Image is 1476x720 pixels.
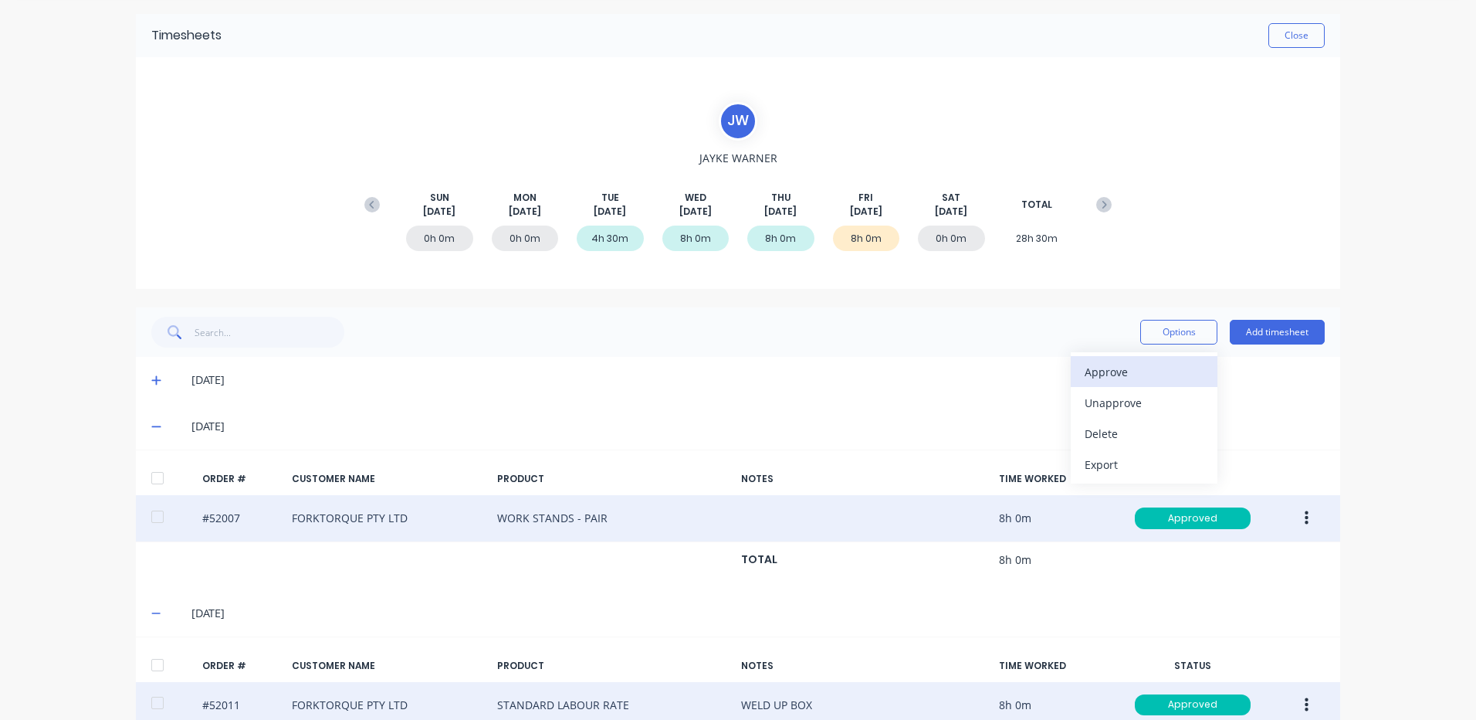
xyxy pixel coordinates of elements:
[1135,695,1251,716] div: Approved
[1085,361,1203,383] div: Approve
[1268,23,1325,48] button: Close
[679,205,712,219] span: [DATE]
[764,205,797,219] span: [DATE]
[594,205,626,219] span: [DATE]
[191,372,1325,389] div: [DATE]
[1127,659,1258,673] div: STATUS
[191,418,1325,435] div: [DATE]
[1071,387,1217,418] button: Unapprove
[999,659,1115,673] div: TIME WORKED
[741,659,987,673] div: NOTES
[747,226,814,251] div: 8h 0m
[685,191,706,205] span: WED
[1085,453,1203,476] div: Export
[513,191,537,205] span: MON
[999,472,1115,486] div: TIME WORKED
[601,191,619,205] span: TUE
[1071,418,1217,449] button: Delete
[577,226,644,251] div: 4h 30m
[1071,449,1217,480] button: Export
[1134,694,1251,717] button: Approved
[1134,507,1251,530] button: Approved
[509,205,541,219] span: [DATE]
[151,26,222,45] div: Timesheets
[942,191,960,205] span: SAT
[1140,320,1217,345] button: Options
[191,605,1325,622] div: [DATE]
[1071,356,1217,387] button: Approve
[741,472,987,486] div: NOTES
[423,205,455,219] span: [DATE]
[833,226,900,251] div: 8h 0m
[430,191,449,205] span: SUN
[699,150,777,166] span: JAYKE WARNER
[202,659,279,673] div: ORDER #
[497,472,729,486] div: PRODUCT
[1135,508,1251,529] div: Approved
[935,205,967,219] span: [DATE]
[1230,320,1325,345] button: Add timesheet
[1085,423,1203,445] div: Delete
[497,659,729,673] div: PRODUCT
[292,472,485,486] div: CUSTOMER NAME
[850,205,882,219] span: [DATE]
[1004,226,1071,251] div: 28h 30m
[1085,392,1203,414] div: Unapprove
[292,659,485,673] div: CUSTOMER NAME
[662,226,730,251] div: 8h 0m
[195,317,345,348] input: Search...
[918,226,985,251] div: 0h 0m
[492,226,559,251] div: 0h 0m
[1021,198,1052,212] span: TOTAL
[719,102,757,141] div: J W
[202,472,279,486] div: ORDER #
[858,191,873,205] span: FRI
[406,226,473,251] div: 0h 0m
[771,191,790,205] span: THU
